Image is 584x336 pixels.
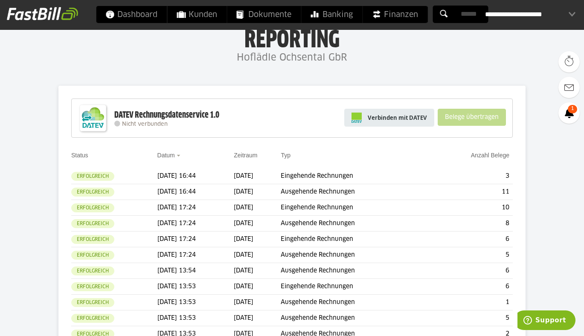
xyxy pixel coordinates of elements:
sl-badge: Erfolgreich [71,298,114,307]
sl-badge: Erfolgreich [71,203,114,212]
td: Ausgehende Rechnungen [281,184,429,200]
td: [DATE] [234,184,281,200]
span: Kunden [177,6,217,23]
sl-badge: Erfolgreich [71,266,114,275]
span: Banking [311,6,353,23]
td: [DATE] [234,247,281,263]
img: fastbill_logo_white.png [7,7,78,20]
td: 6 [429,263,513,279]
a: Typ [281,152,291,159]
sl-badge: Erfolgreich [71,172,114,181]
span: Nicht verbunden [122,122,168,127]
td: Eingehende Rechnungen [281,232,429,247]
img: sort_desc.gif [177,155,182,156]
sl-badge: Erfolgreich [71,282,114,291]
a: Zeitraum [234,152,257,159]
td: 10 [429,200,513,216]
td: [DATE] 16:44 [157,184,234,200]
a: Kunden [167,6,227,23]
sl-badge: Erfolgreich [71,251,114,260]
a: Dashboard [96,6,167,23]
td: [DATE] 16:44 [157,168,234,184]
span: Dokumente [236,6,291,23]
div: DATEV Rechnungsdatenservice 1.0 [114,110,219,121]
td: 8 [429,216,513,232]
iframe: Öffnet ein Widget, in dem Sie weitere Informationen finden [517,310,575,332]
td: [DATE] [234,168,281,184]
a: Datum [157,152,175,159]
td: Ausgehende Rechnungen [281,263,429,279]
a: Dokumente [227,6,301,23]
span: Dashboard [105,6,157,23]
td: [DATE] 13:54 [157,263,234,279]
td: 1 [429,295,513,310]
a: Banking [301,6,362,23]
td: 6 [429,232,513,247]
span: Finanzen [372,6,418,23]
td: Eingehende Rechnungen [281,279,429,295]
td: Ausgehende Rechnungen [281,310,429,326]
sl-badge: Erfolgreich [71,235,114,244]
td: 11 [429,184,513,200]
a: 1 [558,102,580,124]
h1: Reporting [85,27,499,49]
td: [DATE] [234,216,281,232]
td: [DATE] [234,310,281,326]
td: Eingehende Rechnungen [281,168,429,184]
td: 5 [429,247,513,263]
span: 1 [568,105,577,113]
td: Ausgehende Rechnungen [281,216,429,232]
img: pi-datev-logo-farbig-24.svg [352,113,362,123]
td: [DATE] 13:53 [157,279,234,295]
td: [DATE] 17:24 [157,247,234,263]
td: 6 [429,279,513,295]
td: [DATE] 17:24 [157,216,234,232]
td: [DATE] [234,232,281,247]
td: [DATE] [234,279,281,295]
sl-badge: Erfolgreich [71,188,114,197]
td: 3 [429,168,513,184]
td: [DATE] 13:53 [157,310,234,326]
td: [DATE] [234,200,281,216]
a: Anzahl Belege [471,152,509,159]
td: [DATE] 17:24 [157,232,234,247]
a: Finanzen [363,6,427,23]
td: Eingehende Rechnungen [281,200,429,216]
a: Status [71,152,88,159]
td: [DATE] [234,295,281,310]
td: 5 [429,310,513,326]
td: [DATE] 13:53 [157,295,234,310]
td: Ausgehende Rechnungen [281,295,429,310]
a: Verbinden mit DATEV [344,109,434,127]
span: Verbinden mit DATEV [368,113,427,122]
td: [DATE] [234,263,281,279]
td: [DATE] 17:24 [157,200,234,216]
sl-badge: Erfolgreich [71,314,114,323]
img: DATEV-Datenservice Logo [76,101,110,135]
sl-button: Belege übertragen [438,109,506,126]
sl-badge: Erfolgreich [71,219,114,228]
td: Ausgehende Rechnungen [281,247,429,263]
